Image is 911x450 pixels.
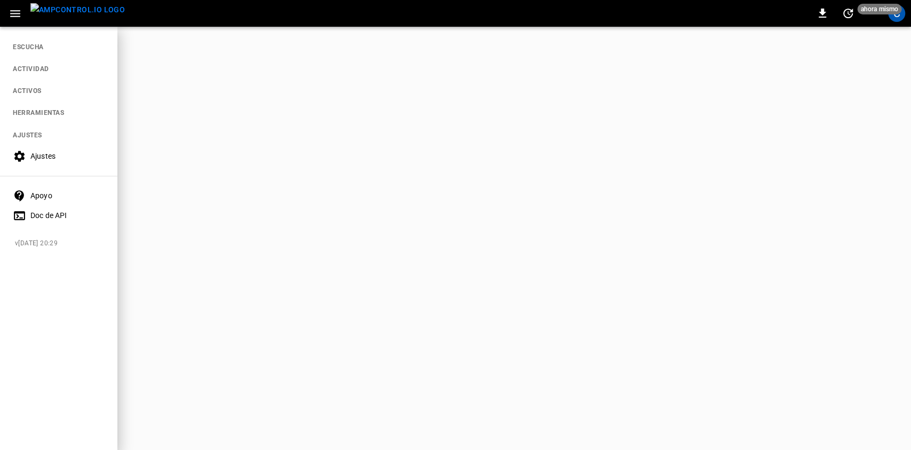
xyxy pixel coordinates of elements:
img: ampcontrol.io logo [30,3,125,17]
div: Ajustes [30,151,105,161]
div: Doc de API [30,210,105,221]
span: ahora mismo [857,4,901,14]
span: v [DATE] 20:29 [15,238,109,249]
div: Apoyo [30,190,105,201]
button: set refresh interval [839,5,857,22]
